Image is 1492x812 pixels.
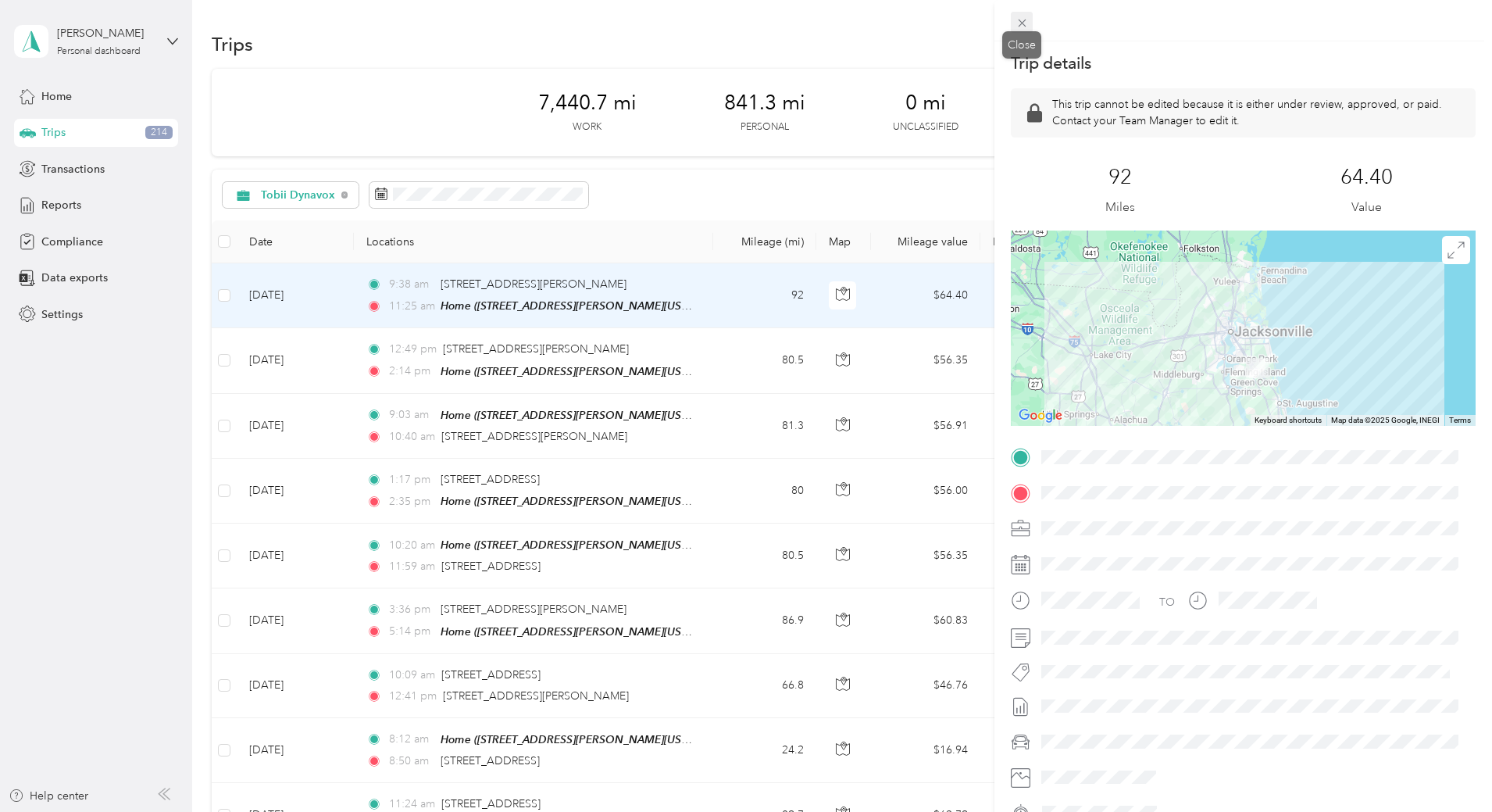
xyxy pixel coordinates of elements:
p: This trip cannot be edited because it is either under review, approved, or paid. Contact your Tea... [1052,96,1462,129]
span: Map data ©2025 Google, INEGI [1331,416,1440,424]
p: 92 [1108,165,1132,190]
p: Trip details [1011,52,1091,74]
div: TO [1159,594,1175,610]
img: Google [1015,406,1066,426]
button: Keyboard shortcuts [1255,415,1322,426]
p: Miles [1105,198,1135,217]
iframe: Everlance-gr Chat Button Frame [1405,724,1492,812]
p: Value [1351,198,1382,217]
div: Close [1002,31,1041,59]
a: Terms (opens in new tab) [1449,416,1471,424]
p: 64.40 [1340,165,1393,190]
a: Open this area in Google Maps (opens a new window) [1015,406,1066,426]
